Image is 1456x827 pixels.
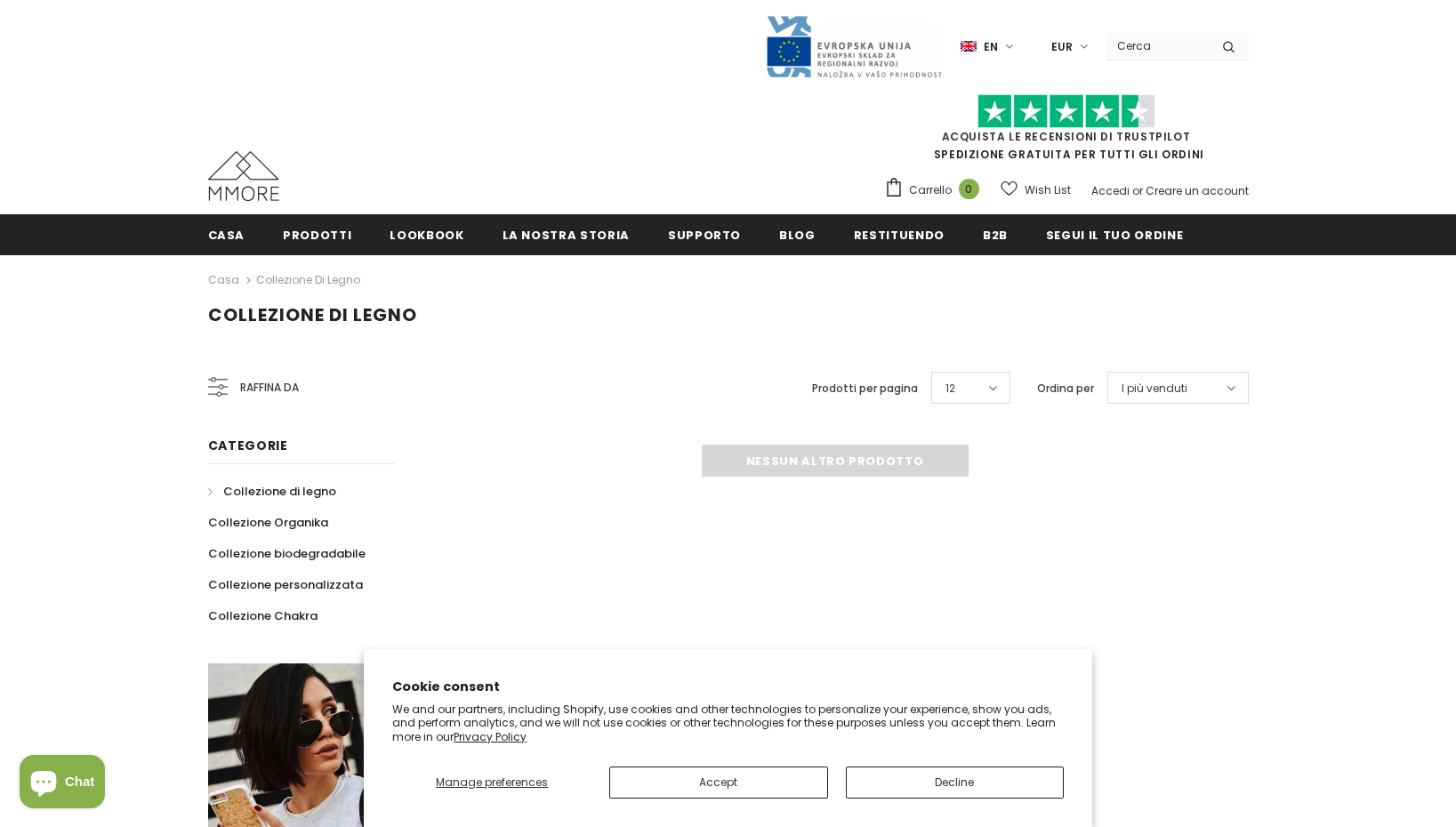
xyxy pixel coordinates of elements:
[503,214,630,254] a: La nostra storia
[961,39,977,54] img: i-lang-1.png
[1046,227,1183,244] span: Segui il tuo ordine
[884,177,988,204] a: Carrello 0
[1091,183,1130,198] a: Accedi
[14,755,110,813] inbox-online-store-chat: Shopify online store chat
[208,600,318,631] a: Collezione Chakra
[208,576,363,593] span: Collezione personalizzata
[909,181,952,199] span: Carrello
[208,437,288,454] span: Categorie
[208,302,417,327] span: Collezione di legno
[240,378,299,397] span: Raffina da
[390,227,463,244] span: Lookbook
[812,380,918,397] label: Prodotti per pagina
[668,227,741,244] span: supporto
[1106,33,1209,59] input: Search Site
[223,483,336,500] span: Collezione di legno
[983,227,1008,244] span: B2B
[1046,214,1183,254] a: Segui il tuo ordine
[779,214,816,254] a: Blog
[208,538,366,569] a: Collezione biodegradabile
[1025,181,1071,199] span: Wish List
[208,545,366,562] span: Collezione biodegradabile
[208,476,336,507] a: Collezione di legno
[668,214,741,254] a: supporto
[283,227,351,244] span: Prodotti
[945,380,955,397] span: 12
[1001,174,1071,205] a: Wish List
[390,214,463,254] a: Lookbook
[208,514,328,531] span: Collezione Organika
[208,569,363,600] a: Collezione personalizzata
[208,214,245,254] a: Casa
[1051,38,1073,56] span: EUR
[256,272,360,287] a: Collezione di legno
[436,775,548,790] span: Manage preferences
[942,129,1191,144] a: Acquista le recensioni di TrustPilot
[208,607,318,624] span: Collezione Chakra
[983,214,1008,254] a: B2B
[846,767,1064,799] button: Decline
[454,729,527,744] a: Privacy Policy
[208,507,328,538] a: Collezione Organika
[503,227,630,244] span: La nostra storia
[779,227,816,244] span: Blog
[208,269,239,291] a: Casa
[977,94,1155,129] img: Fidati di Pilot Stars
[283,214,351,254] a: Prodotti
[392,767,591,799] button: Manage preferences
[1122,380,1187,397] span: I più venduti
[1037,380,1094,397] label: Ordina per
[884,102,1249,162] span: SPEDIZIONE GRATUITA PER TUTTI GLI ORDINI
[765,38,943,53] a: Javni Razpis
[765,14,943,79] img: Javni Razpis
[1146,183,1249,198] a: Creare un account
[208,151,279,201] img: Casi MMORE
[392,678,1064,696] h2: Cookie consent
[984,38,998,56] span: en
[854,227,945,244] span: Restituendo
[1132,183,1143,198] span: or
[609,767,827,799] button: Accept
[854,214,945,254] a: Restituendo
[208,227,245,244] span: Casa
[959,179,979,199] span: 0
[392,703,1064,744] p: We and our partners, including Shopify, use cookies and other technologies to personalize your ex...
